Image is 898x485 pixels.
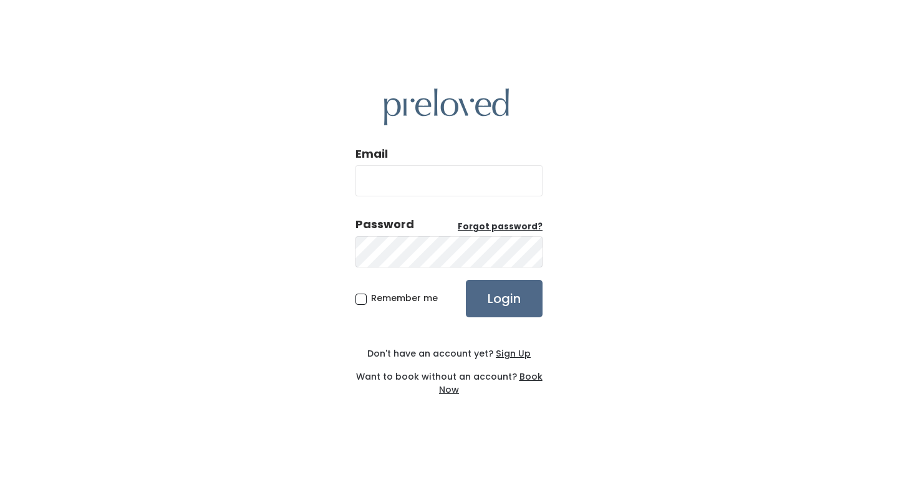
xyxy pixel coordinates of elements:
[384,89,509,125] img: preloved logo
[466,280,543,317] input: Login
[371,292,438,304] span: Remember me
[355,216,414,233] div: Password
[355,347,543,360] div: Don't have an account yet?
[355,360,543,396] div: Want to book without an account?
[496,347,531,360] u: Sign Up
[458,221,543,233] a: Forgot password?
[493,347,531,360] a: Sign Up
[355,146,388,162] label: Email
[439,370,543,396] a: Book Now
